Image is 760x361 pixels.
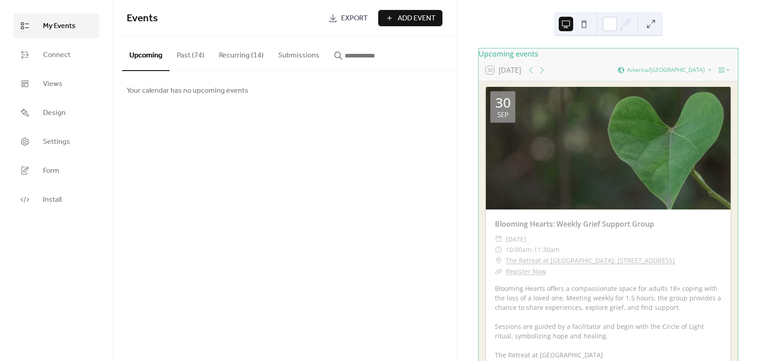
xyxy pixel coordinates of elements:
span: Events [127,9,158,28]
div: 30 [495,96,511,109]
span: 10:00am [506,244,532,255]
a: Blooming Hearts: Weekly Grief Support Group [495,219,654,229]
div: ​ [495,234,502,245]
span: Export [341,13,368,24]
div: Upcoming events [479,48,738,59]
span: Form [43,166,59,176]
span: My Events [43,21,76,32]
span: Install [43,195,62,205]
span: Views [43,79,62,90]
span: Settings [43,137,70,147]
a: Register Now [506,267,546,275]
a: Form [14,158,99,183]
span: Add Event [398,13,436,24]
span: - [532,244,534,255]
a: Settings [14,129,99,154]
a: The Retreat at [GEOGRAPHIC_DATA]: [STREET_ADDRESS] [506,255,675,266]
button: Recurring (14) [212,37,271,70]
button: Upcoming [122,37,170,71]
span: [DATE] [506,234,526,245]
div: ​ [495,244,502,255]
a: Export [322,10,375,26]
div: ​ [495,266,502,277]
span: Your calendar has no upcoming events [127,85,248,96]
span: Connect [43,50,71,61]
button: Submissions [271,37,327,70]
button: Past (74) [170,37,212,70]
a: Connect [14,43,99,67]
a: Design [14,100,99,125]
a: Views [14,71,99,96]
span: Design [43,108,66,119]
div: ​ [495,255,502,266]
a: My Events [14,14,99,38]
a: Install [14,187,99,212]
span: America/[GEOGRAPHIC_DATA] [627,67,705,73]
div: Sep [497,111,508,118]
span: 11:30am [534,244,560,255]
button: Add Event [378,10,442,26]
